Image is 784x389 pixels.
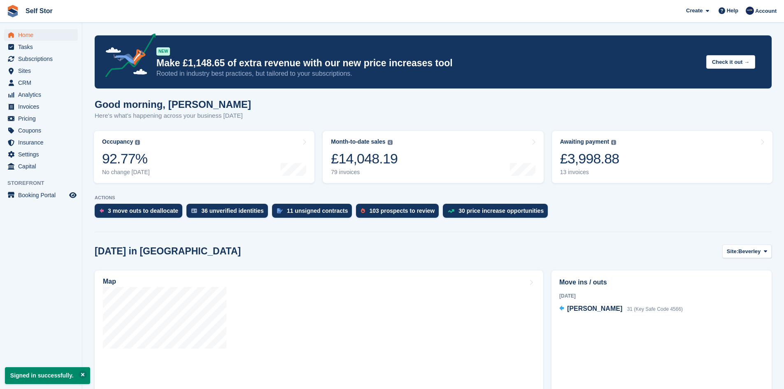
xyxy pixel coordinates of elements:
[18,137,67,148] span: Insurance
[18,89,67,100] span: Analytics
[443,204,552,222] a: 30 price increase opportunities
[103,278,116,285] h2: Map
[4,101,78,112] a: menu
[755,7,777,15] span: Account
[18,29,67,41] span: Home
[559,292,764,300] div: [DATE]
[156,57,700,69] p: Make £1,148.65 of extra revenue with our new price increases tool
[559,304,683,314] a: [PERSON_NAME] 31 (Key Safe Code 4566)
[18,125,67,136] span: Coupons
[331,138,385,145] div: Month-to-date sales
[388,140,393,145] img: icon-info-grey-7440780725fd019a000dd9b08b2336e03edf1995a4989e88bcd33f0948082b44.svg
[722,245,772,258] button: Site: Beverley
[4,189,78,201] a: menu
[18,41,67,53] span: Tasks
[186,204,272,222] a: 36 unverified identities
[18,101,67,112] span: Invoices
[156,47,170,56] div: NEW
[102,138,133,145] div: Occupancy
[4,77,78,89] a: menu
[686,7,703,15] span: Create
[272,204,356,222] a: 11 unsigned contracts
[560,169,619,176] div: 13 invoices
[18,113,67,124] span: Pricing
[567,305,622,312] span: [PERSON_NAME]
[95,195,772,200] p: ACTIONS
[94,131,314,183] a: Occupancy 92.77% No change [DATE]
[448,209,454,213] img: price_increase_opportunities-93ffe204e8149a01c8c9dc8f82e8f89637d9d84a8eef4429ea346261dce0b2c0.svg
[552,131,772,183] a: Awaiting payment £3,998.88 13 invoices
[135,140,140,145] img: icon-info-grey-7440780725fd019a000dd9b08b2336e03edf1995a4989e88bcd33f0948082b44.svg
[95,99,251,110] h1: Good morning, [PERSON_NAME]
[627,306,683,312] span: 31 (Key Safe Code 4566)
[4,41,78,53] a: menu
[7,179,82,187] span: Storefront
[287,207,348,214] div: 11 unsigned contracts
[95,246,241,257] h2: [DATE] in [GEOGRAPHIC_DATA]
[458,207,544,214] div: 30 price increase opportunities
[102,150,150,167] div: 92.77%
[4,149,78,160] a: menu
[361,208,365,213] img: prospect-51fa495bee0391a8d652442698ab0144808aea92771e9ea1ae160a38d050c398.svg
[560,150,619,167] div: £3,998.88
[22,4,56,18] a: Self Stor
[4,125,78,136] a: menu
[100,208,104,213] img: move_outs_to_deallocate_icon-f764333ba52eb49d3ac5e1228854f67142a1ed5810a6f6cc68b1a99e826820c5.svg
[746,7,754,15] img: Chris Rice
[560,138,610,145] div: Awaiting payment
[68,190,78,200] a: Preview store
[156,69,700,78] p: Rooted in industry best practices, but tailored to your subscriptions.
[98,33,156,80] img: price-adjustments-announcement-icon-8257ccfd72463d97f412b2fc003d46551f7dbcb40ab6d574587a9cd5c0d94...
[4,137,78,148] a: menu
[7,5,19,17] img: stora-icon-8386f47178a22dfd0bd8f6a31ec36ba5ce8667c1dd55bd0f319d3a0aa187defe.svg
[4,161,78,172] a: menu
[4,29,78,41] a: menu
[559,277,764,287] h2: Move ins / outs
[611,140,616,145] img: icon-info-grey-7440780725fd019a000dd9b08b2336e03edf1995a4989e88bcd33f0948082b44.svg
[4,89,78,100] a: menu
[323,131,543,183] a: Month-to-date sales £14,048.19 79 invoices
[18,53,67,65] span: Subscriptions
[95,204,186,222] a: 3 move outs to deallocate
[356,204,443,222] a: 103 prospects to review
[102,169,150,176] div: No change [DATE]
[18,77,67,89] span: CRM
[738,247,761,256] span: Beverley
[706,55,755,69] button: Check it out →
[4,113,78,124] a: menu
[18,65,67,77] span: Sites
[727,7,738,15] span: Help
[4,53,78,65] a: menu
[108,207,178,214] div: 3 move outs to deallocate
[201,207,264,214] div: 36 unverified identities
[95,111,251,121] p: Here's what's happening across your business [DATE]
[727,247,738,256] span: Site:
[18,149,67,160] span: Settings
[18,189,67,201] span: Booking Portal
[331,150,398,167] div: £14,048.19
[191,208,197,213] img: verify_identity-adf6edd0f0f0b5bbfe63781bf79b02c33cf7c696d77639b501bdc392416b5a36.svg
[5,367,90,384] p: Signed in successfully.
[18,161,67,172] span: Capital
[277,208,283,213] img: contract_signature_icon-13c848040528278c33f63329250d36e43548de30e8caae1d1a13099fd9432cc5.svg
[331,169,398,176] div: 79 invoices
[4,65,78,77] a: menu
[369,207,435,214] div: 103 prospects to review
